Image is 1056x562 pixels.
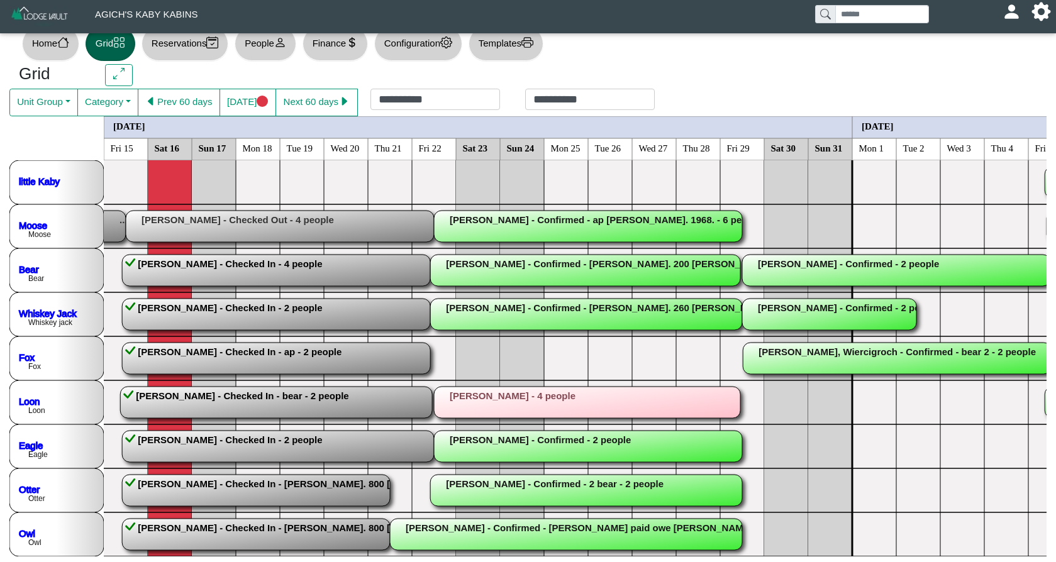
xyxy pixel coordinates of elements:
text: Thu 28 [683,143,710,153]
a: Whiskey Jack [19,307,77,318]
a: Owl [19,527,35,538]
text: Thu 4 [991,143,1014,153]
button: Category [77,89,138,116]
button: Reservationscalendar2 check [142,26,228,61]
svg: calendar2 check [206,36,218,48]
button: Templatesprinter [469,26,543,61]
svg: caret left fill [145,96,157,107]
svg: circle fill [257,96,269,107]
a: Otter [19,483,40,494]
a: Bear [19,263,39,274]
a: Eagle [19,439,43,450]
h3: Grid [19,64,86,84]
button: Configurationgear [374,26,462,61]
text: Mon 25 [551,143,581,153]
text: Fox [28,362,41,371]
text: Sat 30 [771,143,796,153]
button: arrows angle expand [105,64,132,87]
button: Next 60 dayscaret right fill [275,89,358,116]
input: Check in [370,89,500,110]
text: Moose [28,230,51,239]
text: [DATE] [113,121,145,131]
button: [DATE]circle fill [220,89,276,116]
button: caret left fillPrev 60 days [138,89,220,116]
text: Mon 18 [243,143,272,153]
text: Sat 23 [463,143,488,153]
svg: gear [440,36,452,48]
a: Fox [19,351,35,362]
text: Sat 16 [155,143,180,153]
svg: person fill [1007,7,1016,16]
svg: search [820,9,830,19]
text: Mon 1 [859,143,884,153]
svg: caret right fill [338,96,350,107]
svg: arrows angle expand [113,68,125,80]
a: little Kaby [19,175,60,186]
text: Wed 20 [331,143,360,153]
text: Fri 29 [727,143,750,153]
button: Homehouse [22,26,79,61]
a: Moose [19,219,47,230]
text: Thu 21 [375,143,402,153]
text: Fri 5 [1035,143,1053,153]
text: Otter [28,494,45,503]
svg: printer [521,36,533,48]
button: Gridgrid [86,26,135,61]
svg: person [274,36,286,48]
a: Loon [19,395,40,406]
text: Owl [28,538,42,547]
text: Eagle [28,450,48,459]
button: Financecurrency dollar [303,26,368,61]
text: Tue 26 [595,143,621,153]
text: Tue 2 [903,143,925,153]
svg: grid [113,36,125,48]
text: [DATE] [862,121,894,131]
svg: currency dollar [346,36,358,48]
text: Bear [28,274,44,283]
text: Fri 22 [419,143,442,153]
text: Fri 15 [111,143,133,153]
button: Peopleperson [235,26,296,61]
text: Wed 27 [639,143,668,153]
text: Whiskey jack [28,318,73,327]
svg: house [57,36,69,48]
text: Loon [28,406,45,415]
text: Wed 3 [947,143,971,153]
svg: gear fill [1037,7,1046,16]
text: Sun 17 [199,143,226,153]
img: Z [10,5,70,27]
button: Unit Group [9,89,78,116]
input: Check out [525,89,655,110]
text: Tue 19 [287,143,313,153]
text: Sun 31 [815,143,843,153]
text: Sun 24 [507,143,535,153]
